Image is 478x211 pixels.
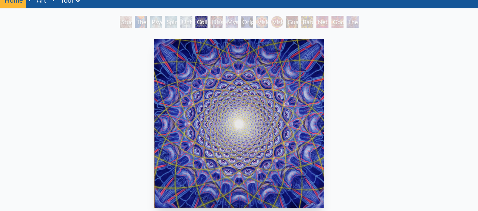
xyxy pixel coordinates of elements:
div: Bardo Being [301,16,313,28]
div: Vision [PERSON_NAME] [271,16,283,28]
div: Spiritual Energy System [165,16,177,28]
div: Vision Crystal [256,16,268,28]
div: Godself [331,16,343,28]
div: The Torch [135,16,147,28]
div: Dissectional Art for Tool's Lateralus CD [210,16,223,28]
div: Original Face [241,16,253,28]
div: The Great Turn [347,16,359,28]
div: Psychic Energy System [150,16,162,28]
div: Universal Mind Lattice [180,16,192,28]
div: Guardian of Infinite Vision [286,16,298,28]
div: Net of Being [316,16,328,28]
div: Mystic Eye [226,16,238,28]
div: Collective Vision [195,16,207,28]
div: Study for the Great Turn [120,16,132,28]
img: Collective-Vision-1995-Alex-Grey-watermarked.jpg [154,39,324,208]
